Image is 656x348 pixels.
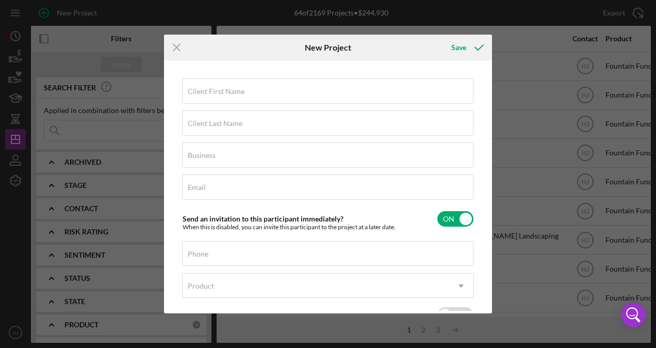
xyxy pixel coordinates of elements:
h6: New Project [305,43,351,52]
label: Phone [188,250,208,258]
label: Business [188,151,216,160]
div: When this is disabled, you can invite this participant to the project at a later date. [183,224,396,231]
label: Client Last Name [188,119,242,128]
div: Save [451,37,466,58]
div: Open Intercom Messenger [621,303,646,327]
div: Product [188,282,214,290]
label: Weekly Status Update [183,310,254,319]
label: Client First Name [188,87,244,96]
label: Email [188,183,206,192]
label: Send an invitation to this participant immediately? [183,214,343,223]
button: Save [441,37,492,58]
